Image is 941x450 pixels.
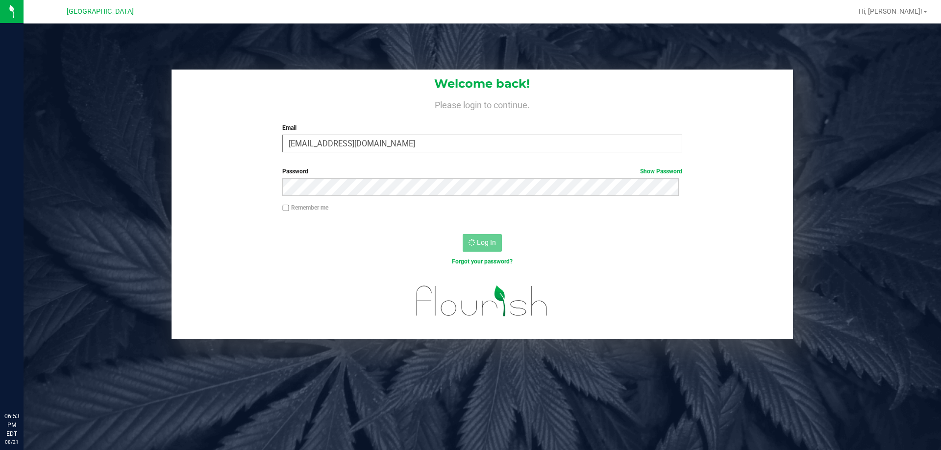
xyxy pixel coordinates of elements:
[4,438,19,446] p: 08/21
[282,203,328,212] label: Remember me
[4,412,19,438] p: 06:53 PM EDT
[172,98,793,110] h4: Please login to continue.
[859,7,922,15] span: Hi, [PERSON_NAME]!
[452,258,513,265] a: Forgot your password?
[404,276,560,326] img: flourish_logo.svg
[67,7,134,16] span: [GEOGRAPHIC_DATA]
[282,205,289,212] input: Remember me
[282,168,308,175] span: Password
[463,234,502,252] button: Log In
[172,77,793,90] h1: Welcome back!
[477,238,496,246] span: Log In
[640,168,682,175] a: Show Password
[282,123,682,132] label: Email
